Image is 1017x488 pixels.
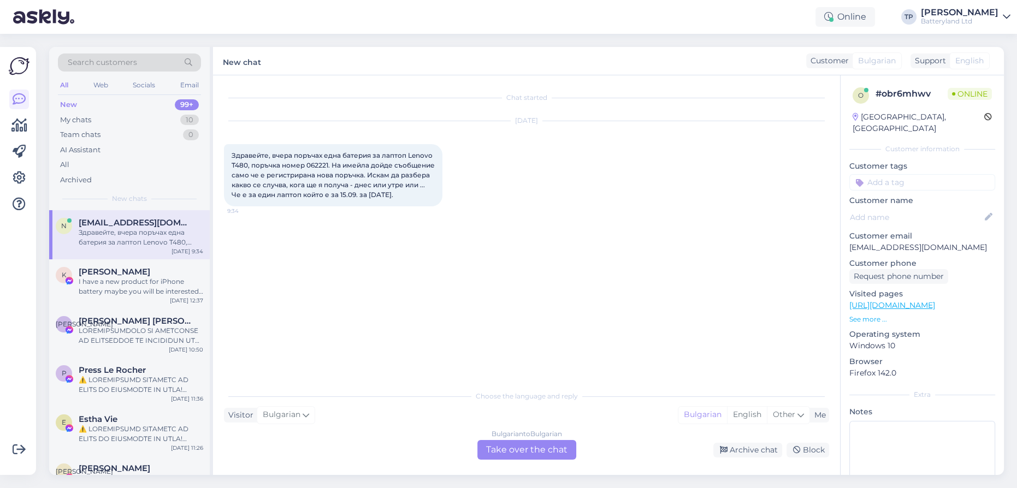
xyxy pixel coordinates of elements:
div: English [727,407,767,423]
div: Team chats [60,129,100,140]
p: Windows 10 [849,340,995,352]
p: Customer phone [849,258,995,269]
div: Choose the language and reply [224,391,829,401]
span: Online [948,88,992,100]
p: Customer name [849,195,995,206]
input: Add name [850,211,983,223]
div: Support [910,55,946,67]
p: Browser [849,356,995,367]
div: Take over the chat [477,440,576,460]
span: Press Le Rocher [79,365,146,375]
div: Online [815,7,875,27]
div: Web [91,78,110,92]
div: [DATE] 11:36 [171,395,203,403]
div: [GEOGRAPHIC_DATA], [GEOGRAPHIC_DATA] [853,111,984,134]
div: LOREMIPSUMDOLO SI AMETCONSE AD ELITSEDDOE TE INCIDIDUN UT LABOREET Dolorem Aliquaenima, mi veniam... [79,326,203,346]
div: Request phone number [849,269,948,284]
p: Operating system [849,329,995,340]
span: Антония Балабанова [79,463,150,473]
div: AI Assistant [60,145,100,156]
a: [URL][DOMAIN_NAME] [849,300,935,310]
div: TP [901,9,917,25]
div: [DATE] 10:50 [169,346,203,354]
div: ⚠️ LOREMIPSUMD SITAMETC AD ELITS DO EIUSMODTE IN UTLA! Etdolor magnaaliq enimadminim veniamq nost... [79,375,203,395]
p: Notes [849,406,995,418]
span: 9:34 [227,207,268,215]
div: [DATE] [224,116,829,126]
div: Customer [806,55,849,67]
img: Askly Logo [9,56,29,76]
div: [PERSON_NAME] [921,8,998,17]
p: Customer tags [849,160,995,172]
div: Здравейте, вчера поръчах една батерия за лаптоп Lenovo T480, поръчка номер 062221. На имейла дойд... [79,228,203,247]
span: [PERSON_NAME] [56,320,113,328]
div: I have a new product for iPhone battery maybe you will be interested😁 [79,277,203,296]
div: [DATE] 12:37 [170,296,203,305]
div: All [60,159,69,170]
div: My chats [60,115,91,126]
div: Archived [60,175,92,186]
span: o [858,91,864,99]
span: Estha Vie [79,414,117,424]
div: ⚠️ LOREMIPSUMD SITAMETC AD ELITS DO EIUSMODTE IN UTLA! Etdolor magnaaliq enimadminim veniamq nost... [79,424,203,444]
p: See more ... [849,314,995,324]
div: Chat started [224,93,829,103]
div: Bulgarian [678,407,727,423]
div: All [58,78,70,92]
span: Other [773,409,795,419]
span: E [62,418,66,426]
div: 10 [180,115,199,126]
span: English [955,55,984,67]
div: Block [787,443,829,457]
span: Здравейте, вчера поръчах една батерия за лаптоп Lenovo T480, поръчка номер 062221. На имейла дойд... [232,151,436,199]
span: n [61,222,67,230]
label: New chat [223,53,261,68]
span: Kelvin Xu [79,267,150,277]
div: Batteryland Ltd [921,17,998,26]
p: Visited pages [849,288,995,300]
span: New chats [112,194,147,204]
div: New [60,99,77,110]
div: Bulgarian to Bulgarian [492,429,562,439]
span: Bulgarian [858,55,896,67]
span: P [62,369,67,377]
div: Me [810,409,826,421]
div: Socials [131,78,157,92]
div: 99+ [175,99,199,110]
div: # obr6mhwv [876,87,948,100]
span: Search customers [68,57,137,68]
div: Archive chat [713,443,782,457]
span: Bulgarian [263,409,300,421]
span: npocmak@gmail.com [79,218,192,228]
span: K [62,271,67,279]
span: Л. Ирина [79,316,192,326]
p: [EMAIL_ADDRESS][DOMAIN_NAME] [849,242,995,253]
div: 0 [183,129,199,140]
div: [DATE] 11:26 [171,444,203,452]
p: Firefox 142.0 [849,367,995,379]
div: Visitor [224,409,253,421]
a: [PERSON_NAME]Batteryland Ltd [921,8,1010,26]
div: [DATE] 9:34 [172,247,203,255]
p: Customer email [849,230,995,242]
span: [PERSON_NAME] [56,467,113,475]
div: Customer information [849,144,995,154]
div: Extra [849,390,995,400]
div: Email [178,78,201,92]
input: Add a tag [849,174,995,191]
